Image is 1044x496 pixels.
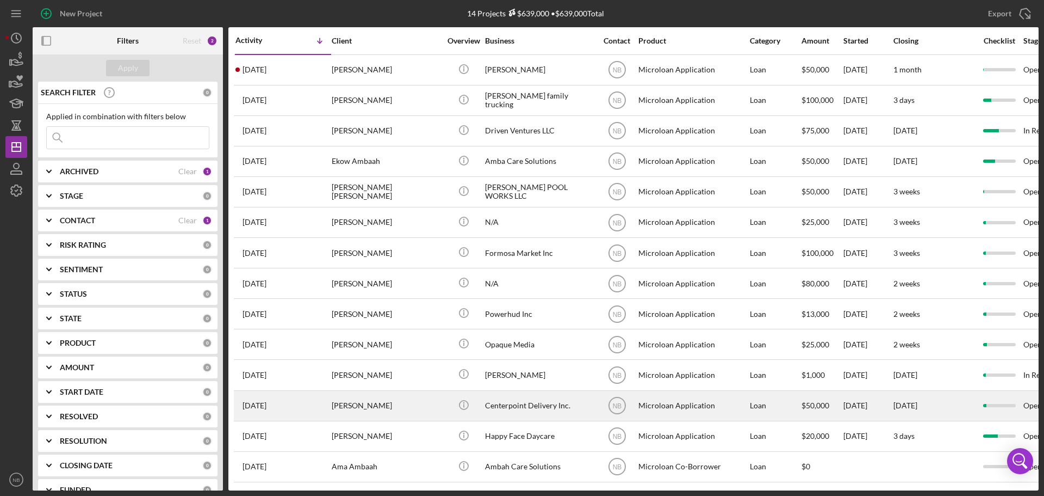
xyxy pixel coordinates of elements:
[60,290,87,298] b: STATUS
[202,314,212,323] div: 0
[612,188,622,196] text: NB
[332,452,440,481] div: Ama Ambaah
[332,147,440,176] div: Ekow Ambaah
[13,477,20,483] text: NB
[893,401,917,410] time: [DATE]
[843,330,892,359] div: [DATE]
[638,422,747,451] div: Microloan Application
[243,371,266,379] time: 2025-08-07 10:45
[801,36,842,45] div: Amount
[485,238,594,267] div: Formosa Market Inc
[750,208,800,237] div: Loan
[202,338,212,348] div: 0
[638,86,747,115] div: Microloan Application
[750,117,800,145] div: Loan
[243,462,266,471] time: 2025-07-14 14:32
[485,177,594,206] div: [PERSON_NAME] POOL WORKS LLC
[485,299,594,328] div: Powerhud Inc
[893,248,920,258] time: 3 weeks
[202,265,212,274] div: 0
[893,156,917,166] time: [DATE]
[243,157,266,166] time: 2025-08-21 19:15
[893,431,915,440] time: 3 days
[843,422,892,451] div: [DATE]
[893,279,920,288] time: 2 weeks
[843,56,892,84] div: [DATE]
[612,463,622,471] text: NB
[638,299,747,328] div: Microloan Application
[801,431,829,440] span: $20,000
[750,269,800,298] div: Loan
[750,147,800,176] div: Loan
[843,177,892,206] div: [DATE]
[638,269,747,298] div: Microloan Application
[801,309,829,319] span: $13,000
[612,97,622,105] text: NB
[843,360,892,389] div: [DATE]
[202,461,212,470] div: 0
[988,3,1011,25] div: Export
[485,56,594,84] div: [PERSON_NAME]
[60,216,95,225] b: CONTACT
[33,3,113,25] button: New Project
[243,432,266,440] time: 2025-07-31 14:52
[243,279,266,288] time: 2025-08-14 22:54
[843,147,892,176] div: [DATE]
[243,401,266,410] time: 2025-08-06 17:15
[485,360,594,389] div: [PERSON_NAME]
[60,3,102,25] div: New Project
[750,238,800,267] div: Loan
[332,208,440,237] div: [PERSON_NAME]
[202,88,212,97] div: 0
[207,35,217,46] div: 2
[46,112,209,121] div: Applied in combination with filters below
[750,56,800,84] div: Loan
[202,289,212,299] div: 0
[485,86,594,115] div: [PERSON_NAME] family trucking
[235,36,283,45] div: Activity
[612,402,622,410] text: NB
[801,370,825,379] span: $1,000
[443,36,484,45] div: Overview
[60,388,103,396] b: START DATE
[183,36,201,45] div: Reset
[60,486,91,494] b: FUNDED
[750,86,800,115] div: Loan
[612,341,622,348] text: NB
[485,330,594,359] div: Opaque Media
[893,65,922,74] time: 1 month
[801,340,829,349] span: $25,000
[60,339,96,347] b: PRODUCT
[801,279,829,288] span: $80,000
[202,167,212,176] div: 1
[332,238,440,267] div: [PERSON_NAME]
[485,36,594,45] div: Business
[243,96,266,105] time: 2025-09-02 00:55
[243,126,266,135] time: 2025-08-28 12:37
[202,387,212,397] div: 0
[638,238,747,267] div: Microloan Application
[612,310,622,318] text: NB
[243,340,266,349] time: 2025-08-08 19:25
[485,117,594,145] div: Driven Ventures LLC
[243,249,266,258] time: 2025-08-16 19:37
[893,309,920,319] time: 2 weeks
[801,462,810,471] span: $0
[612,249,622,257] text: NB
[750,299,800,328] div: Loan
[485,269,594,298] div: N/A
[843,391,892,420] div: [DATE]
[243,218,266,226] time: 2025-08-17 16:20
[178,216,197,225] div: Clear
[893,126,917,135] time: [DATE]
[485,147,594,176] div: Amba Care Solutions
[801,248,834,258] span: $100,000
[332,56,440,84] div: [PERSON_NAME]
[332,330,440,359] div: [PERSON_NAME]
[893,370,917,379] time: [DATE]
[612,158,622,166] text: NB
[750,177,800,206] div: Loan
[332,177,440,206] div: [PERSON_NAME] [PERSON_NAME]
[843,86,892,115] div: [DATE]
[843,117,892,145] div: [DATE]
